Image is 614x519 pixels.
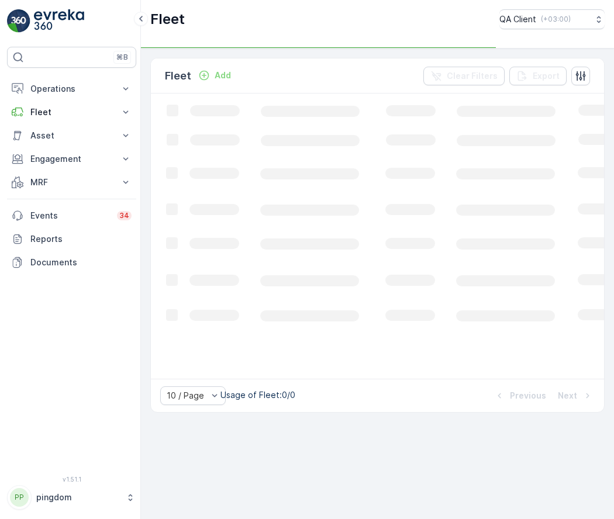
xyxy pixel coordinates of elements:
[7,147,136,171] button: Engagement
[165,68,191,84] p: Fleet
[7,101,136,124] button: Fleet
[10,488,29,507] div: PP
[7,77,136,101] button: Operations
[541,15,571,24] p: ( +03:00 )
[30,177,113,188] p: MRF
[509,67,567,85] button: Export
[116,53,128,62] p: ⌘B
[34,9,84,33] img: logo_light-DOdMpM7g.png
[557,389,595,403] button: Next
[7,251,136,274] a: Documents
[7,204,136,227] a: Events34
[447,70,498,82] p: Clear Filters
[7,476,136,483] span: v 1.51.1
[30,210,110,222] p: Events
[30,233,132,245] p: Reports
[119,211,129,220] p: 34
[220,389,295,401] p: Usage of Fleet : 0/0
[499,9,605,29] button: QA Client(+03:00)
[30,153,113,165] p: Engagement
[7,124,136,147] button: Asset
[7,485,136,510] button: PPpingdom
[7,227,136,251] a: Reports
[30,83,113,95] p: Operations
[30,106,113,118] p: Fleet
[533,70,560,82] p: Export
[7,171,136,194] button: MRF
[215,70,231,81] p: Add
[558,390,577,402] p: Next
[492,389,547,403] button: Previous
[510,390,546,402] p: Previous
[194,68,236,82] button: Add
[30,257,132,268] p: Documents
[7,9,30,33] img: logo
[499,13,536,25] p: QA Client
[423,67,505,85] button: Clear Filters
[36,492,120,503] p: pingdom
[150,10,185,29] p: Fleet
[30,130,113,141] p: Asset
